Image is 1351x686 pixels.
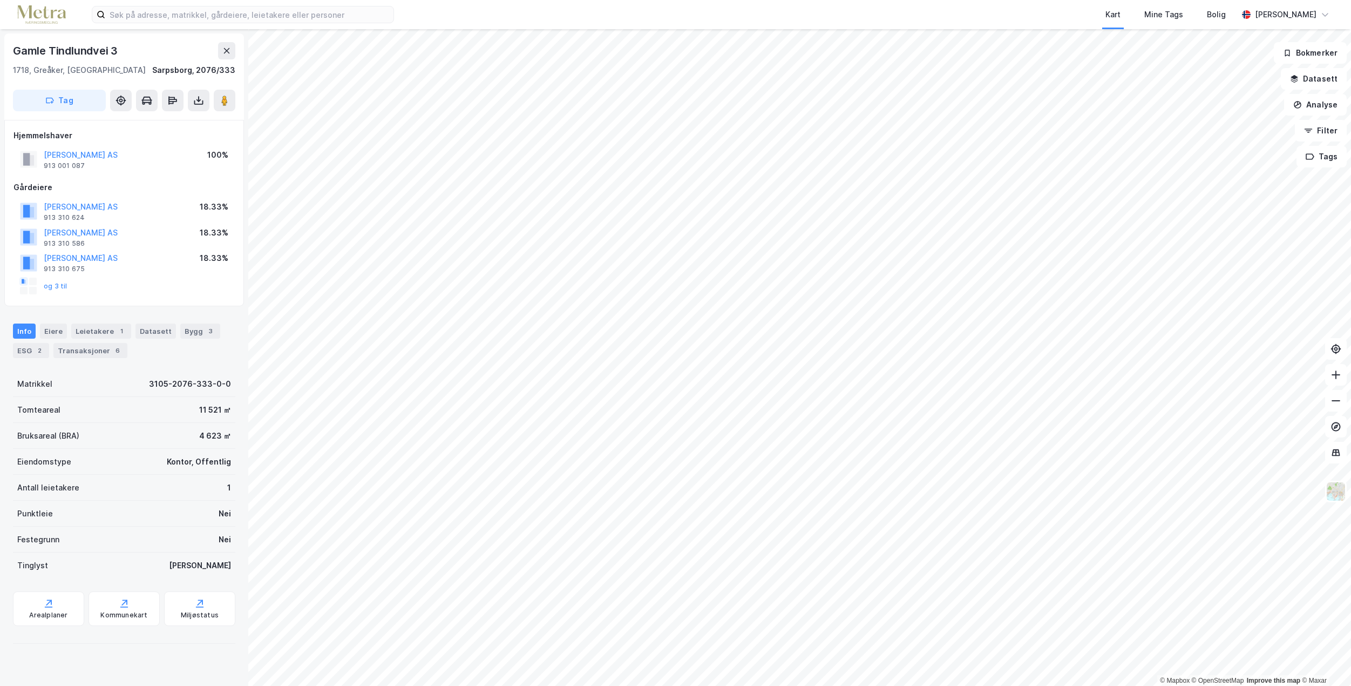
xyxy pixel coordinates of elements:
div: ESG [13,343,49,358]
div: 2 [34,345,45,356]
div: Bolig [1207,8,1226,21]
div: 1718, Greåker, [GEOGRAPHIC_DATA] [13,64,146,77]
div: Tomteareal [17,403,60,416]
div: Hjemmelshaver [13,129,235,142]
button: Analyse [1284,94,1347,116]
img: metra-logo.256734c3b2bbffee19d4.png [17,5,66,24]
div: 3105-2076-333-0-0 [149,378,231,391]
div: Matrikkel [17,378,52,391]
div: [PERSON_NAME] [1255,8,1316,21]
div: Kart [1105,8,1121,21]
a: Improve this map [1247,677,1300,684]
div: Bruksareal (BRA) [17,429,79,442]
div: Tinglyst [17,559,48,572]
div: 18.33% [200,226,228,239]
div: Eiere [40,324,67,339]
iframe: Chat Widget [1297,634,1351,686]
div: 6 [112,345,123,356]
div: Transaksjoner [53,343,127,358]
div: 913 310 586 [44,239,85,248]
div: Gamle Tindlundvei 3 [13,42,120,59]
button: Datasett [1281,68,1347,90]
div: Bygg [180,324,220,339]
div: Nei [219,507,231,520]
div: Eiendomstype [17,455,71,468]
div: Kontrollprogram for chat [1297,634,1351,686]
div: Sarpsborg, 2076/333 [152,64,235,77]
div: Miljøstatus [181,611,219,620]
input: Søk på adresse, matrikkel, gårdeiere, leietakere eller personer [105,6,393,23]
img: Z [1326,481,1346,502]
div: Punktleie [17,507,53,520]
div: 1 [116,326,127,337]
div: Antall leietakere [17,481,79,494]
div: [PERSON_NAME] [169,559,231,572]
div: Leietakere [71,324,131,339]
div: Mine Tags [1144,8,1183,21]
div: 913 310 675 [44,265,85,273]
div: Gårdeiere [13,181,235,194]
div: 913 310 624 [44,213,85,222]
button: Tags [1296,146,1347,167]
button: Bokmerker [1274,42,1347,64]
button: Tag [13,90,106,111]
div: Kontor, Offentlig [167,455,231,468]
div: Datasett [135,324,176,339]
button: Filter [1295,120,1347,142]
div: Info [13,324,36,339]
div: Nei [219,533,231,546]
div: Festegrunn [17,533,59,546]
div: Arealplaner [29,611,67,620]
div: 18.33% [200,200,228,213]
a: Mapbox [1160,677,1190,684]
div: 100% [207,149,228,162]
div: 3 [205,326,216,337]
a: OpenStreetMap [1192,677,1244,684]
div: 11 521 ㎡ [199,403,231,416]
div: 18.33% [200,252,228,265]
div: 913 001 087 [44,162,85,170]
div: Kommunekart [100,611,147,620]
div: 1 [227,481,231,494]
div: 4 623 ㎡ [199,429,231,442]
